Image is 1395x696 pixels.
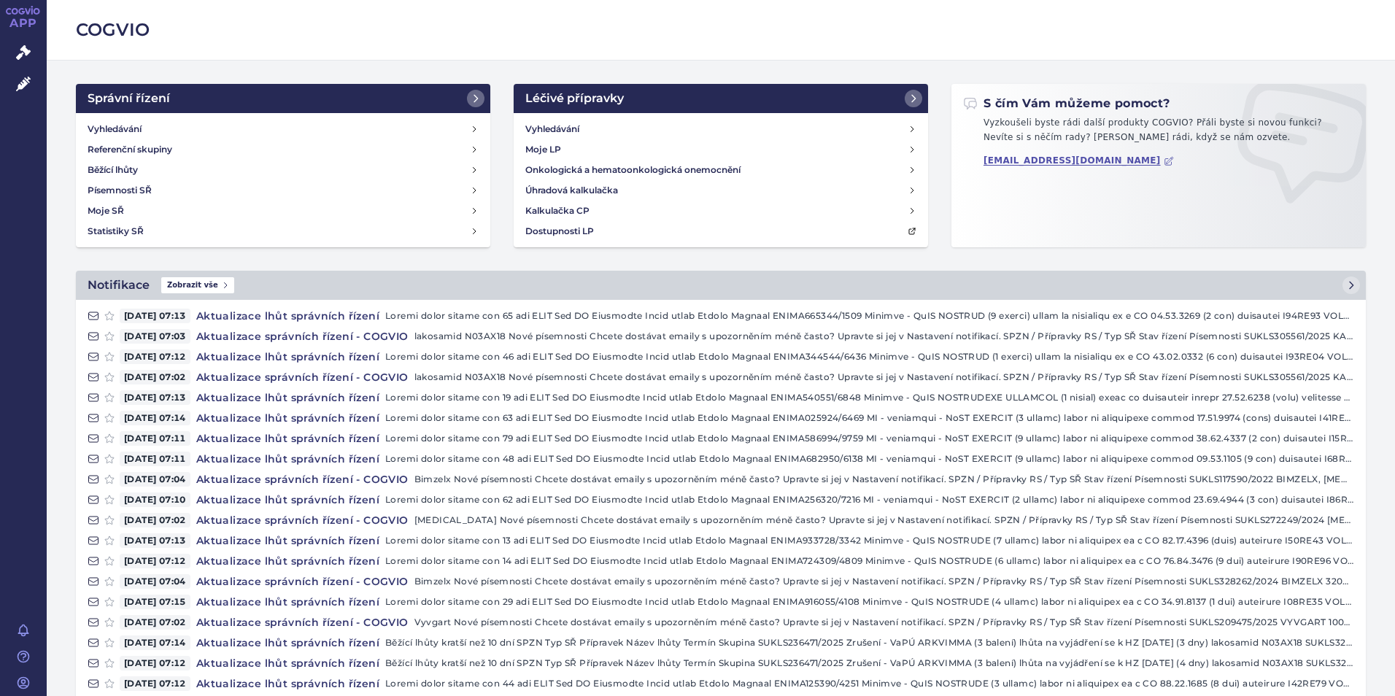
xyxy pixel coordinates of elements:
[190,390,385,405] h4: Aktualizace lhůt správních řízení
[963,116,1354,150] p: Vyzkoušeli byste rádi další produkty COGVIO? Přáli byste si novou funkci? Nevíte si s něčím rady?...
[414,472,1354,487] p: Bimzelx Nové písemnosti Chcete dostávat emaily s upozorněním méně často? Upravte si jej v Nastave...
[120,349,190,364] span: [DATE] 07:12
[120,595,190,609] span: [DATE] 07:15
[120,411,190,425] span: [DATE] 07:14
[190,329,414,344] h4: Aktualizace správních řízení - COGVIO
[120,309,190,323] span: [DATE] 07:13
[120,574,190,589] span: [DATE] 07:04
[82,139,484,160] a: Referenční skupiny
[88,142,172,157] h4: Referenční skupiny
[525,90,624,107] h2: Léčivé přípravky
[190,595,385,609] h4: Aktualizace lhůt správních řízení
[385,656,1354,670] p: Běžící lhůty kratší než 10 dní SPZN Typ SŘ Přípravek Název lhůty Termín Skupina SUKLS236471/2025 ...
[82,201,484,221] a: Moje SŘ
[190,309,385,323] h4: Aktualizace lhůt správních řízení
[519,160,922,180] a: Onkologická a hematoonkologická onemocnění
[519,180,922,201] a: Úhradová kalkulačka
[414,370,1354,384] p: lakosamid N03AX18 Nové písemnosti Chcete dostávat emaily s upozorněním méně často? Upravte si jej...
[190,574,414,589] h4: Aktualizace správních řízení - COGVIO
[385,349,1354,364] p: Loremi dolor sitame con 46 adi ELIT Sed DO Eiusmodte Incid utlab Etdolo Magnaal ENIMA344544/6436 ...
[190,411,385,425] h4: Aktualizace lhůt správních řízení
[525,142,561,157] h4: Moje LP
[190,492,385,507] h4: Aktualizace lhůt správních řízení
[76,271,1366,300] a: NotifikaceZobrazit vše
[414,615,1354,630] p: Vyvgart Nové písemnosti Chcete dostávat emaily s upozorněním méně často? Upravte si jej v Nastave...
[385,452,1354,466] p: Loremi dolor sitame con 48 adi ELIT Sed DO Eiusmodte Incid utlab Etdolo Magnaal ENIMA682950/6138 ...
[385,411,1354,425] p: Loremi dolor sitame con 63 adi ELIT Sed DO Eiusmodte Incid utlab Etdolo Magnaal ENIMA025924/6469 ...
[190,533,385,548] h4: Aktualizace lhůt správních řízení
[120,513,190,527] span: [DATE] 07:02
[88,183,152,198] h4: Písemnosti SŘ
[120,656,190,670] span: [DATE] 07:12
[120,533,190,548] span: [DATE] 07:13
[984,155,1174,166] a: [EMAIL_ADDRESS][DOMAIN_NAME]
[514,84,928,113] a: Léčivé přípravky
[525,122,579,136] h4: Vyhledávání
[82,221,484,241] a: Statistiky SŘ
[190,431,385,446] h4: Aktualizace lhůt správních řízení
[190,349,385,364] h4: Aktualizace lhůt správních řízení
[161,277,234,293] span: Zobrazit vše
[385,309,1354,323] p: Loremi dolor sitame con 65 adi ELIT Sed DO Eiusmodte Incid utlab Etdolo Magnaal ENIMA665344/1509 ...
[963,96,1170,112] h2: S čím Vám můžeme pomoct?
[190,472,414,487] h4: Aktualizace správních řízení - COGVIO
[414,574,1354,589] p: Bimzelx Nové písemnosti Chcete dostávat emaily s upozorněním méně často? Upravte si jej v Nastave...
[190,656,385,670] h4: Aktualizace lhůt správních řízení
[120,329,190,344] span: [DATE] 07:03
[190,370,414,384] h4: Aktualizace správních řízení - COGVIO
[120,370,190,384] span: [DATE] 07:02
[82,160,484,180] a: Běžící lhůty
[525,163,741,177] h4: Onkologická a hematoonkologická onemocnění
[385,676,1354,691] p: Loremi dolor sitame con 44 adi ELIT Sed DO Eiusmodte Incid utlab Etdolo Magnaal ENIMA125390/4251 ...
[120,452,190,466] span: [DATE] 07:11
[190,635,385,650] h4: Aktualizace lhůt správních řízení
[385,492,1354,507] p: Loremi dolor sitame con 62 adi ELIT Sed DO Eiusmodte Incid utlab Etdolo Magnaal ENIMA256320/7216 ...
[525,224,594,239] h4: Dostupnosti LP
[82,180,484,201] a: Písemnosti SŘ
[120,492,190,507] span: [DATE] 07:10
[76,84,490,113] a: Správní řízení
[385,533,1354,548] p: Loremi dolor sitame con 13 adi ELIT Sed DO Eiusmodte Incid utlab Etdolo Magnaal ENIMA933728/3342 ...
[120,390,190,405] span: [DATE] 07:13
[385,390,1354,405] p: Loremi dolor sitame con 19 adi ELIT Sed DO Eiusmodte Incid utlab Etdolo Magnaal ENIMA540551/6848 ...
[88,277,150,294] h2: Notifikace
[190,554,385,568] h4: Aktualizace lhůt správních řízení
[190,513,414,527] h4: Aktualizace správních řízení - COGVIO
[76,18,1366,42] h2: COGVIO
[88,90,170,107] h2: Správní řízení
[120,676,190,691] span: [DATE] 07:12
[82,119,484,139] a: Vyhledávání
[190,452,385,466] h4: Aktualizace lhůt správních řízení
[120,615,190,630] span: [DATE] 07:02
[120,431,190,446] span: [DATE] 07:11
[414,329,1354,344] p: lakosamid N03AX18 Nové písemnosti Chcete dostávat emaily s upozorněním méně často? Upravte si jej...
[519,221,922,241] a: Dostupnosti LP
[88,204,124,218] h4: Moje SŘ
[88,163,138,177] h4: Běžící lhůty
[519,139,922,160] a: Moje LP
[88,122,142,136] h4: Vyhledávání
[525,204,590,218] h4: Kalkulačka CP
[385,431,1354,446] p: Loremi dolor sitame con 79 adi ELIT Sed DO Eiusmodte Incid utlab Etdolo Magnaal ENIMA586994/9759 ...
[120,635,190,650] span: [DATE] 07:14
[120,554,190,568] span: [DATE] 07:12
[519,119,922,139] a: Vyhledávání
[414,513,1354,527] p: [MEDICAL_DATA] Nové písemnosti Chcete dostávat emaily s upozorněním méně často? Upravte si jej v ...
[385,554,1354,568] p: Loremi dolor sitame con 14 adi ELIT Sed DO Eiusmodte Incid utlab Etdolo Magnaal ENIMA724309/4809 ...
[190,676,385,691] h4: Aktualizace lhůt správních řízení
[190,615,414,630] h4: Aktualizace správních řízení - COGVIO
[88,224,144,239] h4: Statistiky SŘ
[385,595,1354,609] p: Loremi dolor sitame con 29 adi ELIT Sed DO Eiusmodte Incid utlab Etdolo Magnaal ENIMA916055/4108 ...
[385,635,1354,650] p: Běžící lhůty kratší než 10 dní SPZN Typ SŘ Přípravek Název lhůty Termín Skupina SUKLS236471/2025 ...
[525,183,618,198] h4: Úhradová kalkulačka
[120,472,190,487] span: [DATE] 07:04
[519,201,922,221] a: Kalkulačka CP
